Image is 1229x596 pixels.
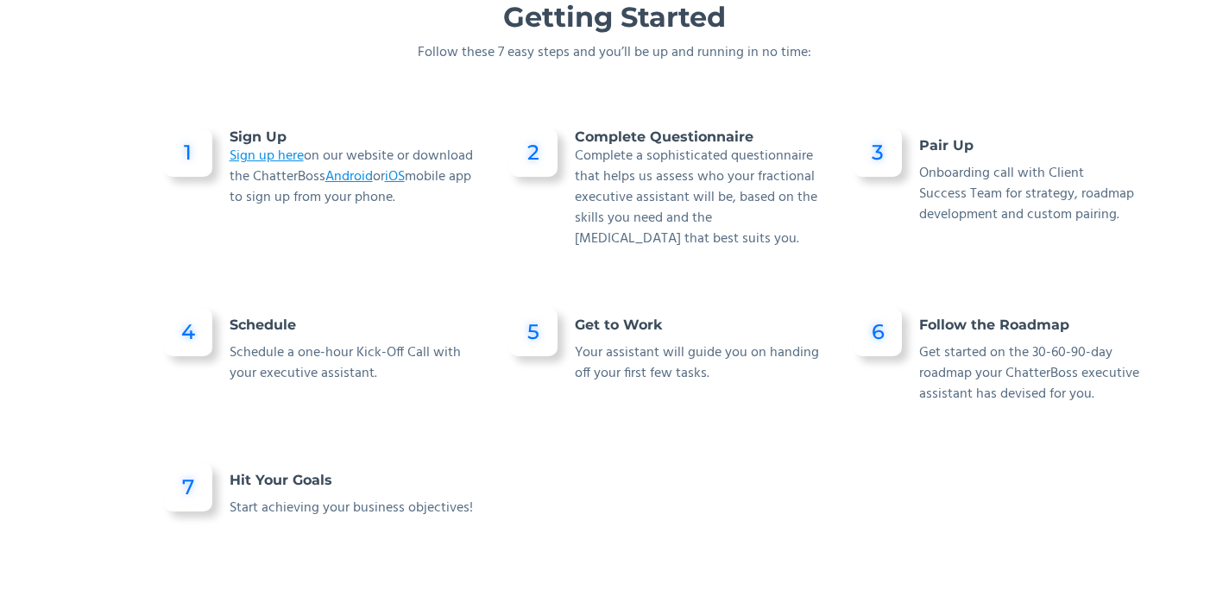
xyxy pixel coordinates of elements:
p: Your assistant will guide you on handing off your first few tasks. [575,342,820,384]
a: Android [325,166,373,188]
strong: Complete Questionnaire [575,129,753,145]
h5: Get to Work [575,317,820,334]
div: 5 [527,323,539,341]
a: Sign up here [230,145,304,167]
h5: Sign Up [230,129,475,146]
p: Start achieving your business objectives! [230,498,475,518]
strong: Hit Your Goals [230,472,332,488]
div: 3 [872,144,884,161]
a: iOS [385,166,405,188]
p: Follow these 7 easy steps and you’ll be up and running in no time: [418,42,811,63]
p: Complete a sophisticated questionnaire that helps us assess who your fractional executive assista... [575,146,820,249]
p: Onboarding call with Client Success Team for strategy, roadmap development and custom pairing. [919,163,1164,225]
p: Get started on the 30-60-90-day roadmap your ChatterBoss executive assistant has devised for you. [919,342,1164,405]
div: 1 [184,144,192,161]
h5: Follow the Roadmap [919,317,1164,334]
div: 2 [527,144,539,161]
p: on our website or download the ChatterBoss or mobile app to sign up from your phone. [230,146,475,208]
p: Schedule a one-hour Kick-Off Call with your executive assistant. [230,342,475,384]
div: 6 [872,323,885,341]
h5: Pair Up [919,137,1164,154]
div: 4 [181,323,195,341]
div: 7 [182,479,194,496]
h5: Schedule [230,317,475,334]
